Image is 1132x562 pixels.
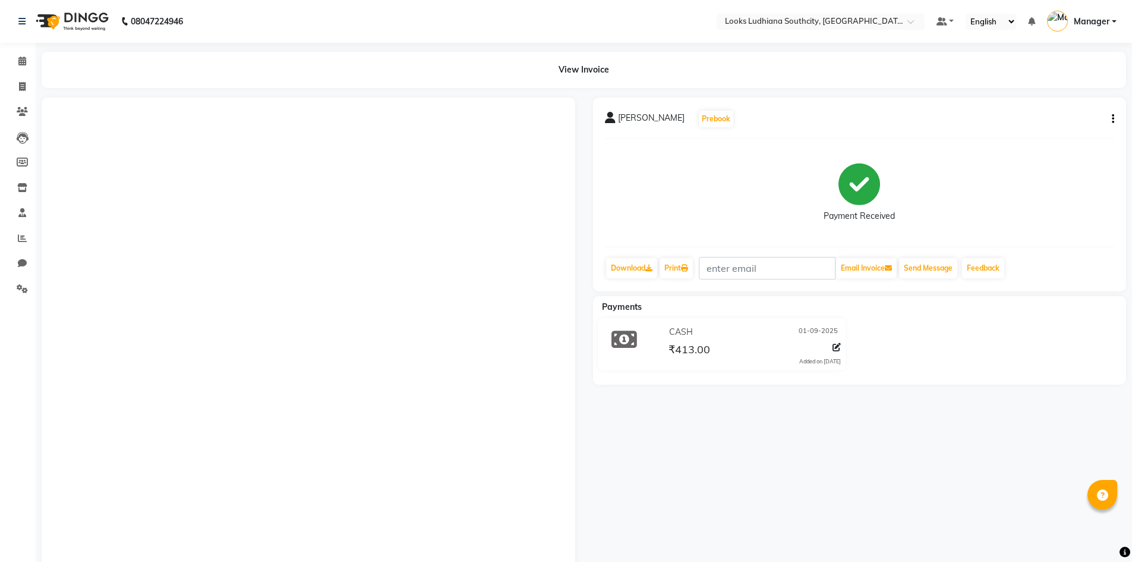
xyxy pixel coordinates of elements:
[42,52,1126,88] div: View Invoice
[1074,15,1109,28] span: Manager
[824,210,895,222] div: Payment Received
[699,257,835,280] input: enter email
[669,326,693,338] span: CASH
[602,302,642,312] span: Payments
[799,357,841,366] div: Added on [DATE]
[836,258,897,278] button: Email Invoice
[660,258,693,278] a: Print
[962,258,1004,278] a: Feedback
[1082,514,1120,550] iframe: chat widget
[799,326,838,338] span: 01-09-2025
[131,5,183,38] b: 08047224946
[1047,11,1068,32] img: Manager
[899,258,957,278] button: Send Message
[618,112,685,128] span: [PERSON_NAME]
[30,5,112,38] img: logo
[699,111,733,127] button: Prebook
[669,343,710,359] span: ₹413.00
[606,258,657,278] a: Download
